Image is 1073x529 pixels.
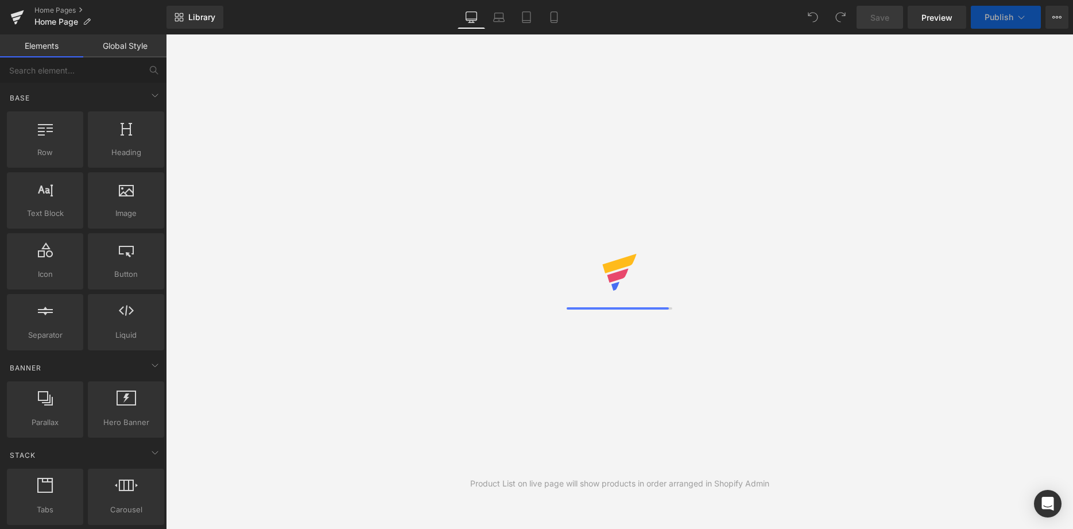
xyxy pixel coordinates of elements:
button: More [1045,6,1068,29]
span: Banner [9,362,42,373]
a: New Library [166,6,223,29]
span: Stack [9,450,37,461]
div: Open Intercom Messenger [1034,490,1062,518]
span: Preview [921,11,952,24]
span: Carousel [91,504,161,516]
a: Preview [908,6,966,29]
span: Home Page [34,17,78,26]
span: Parallax [10,416,80,428]
span: Text Block [10,207,80,219]
span: Tabs [10,504,80,516]
a: Laptop [485,6,513,29]
span: Separator [10,329,80,341]
span: Library [188,12,215,22]
span: Image [91,207,161,219]
button: Redo [829,6,852,29]
span: Button [91,268,161,280]
span: Publish [985,13,1013,22]
span: Heading [91,146,161,159]
span: Liquid [91,329,161,341]
a: Mobile [540,6,568,29]
span: Base [9,92,31,103]
span: Hero Banner [91,416,161,428]
a: Home Pages [34,6,166,15]
button: Publish [971,6,1041,29]
a: Global Style [83,34,166,57]
span: Save [870,11,889,24]
span: Icon [10,268,80,280]
button: Undo [801,6,824,29]
a: Desktop [458,6,485,29]
div: Product List on live page will show products in order arranged in Shopify Admin [470,477,769,490]
span: Row [10,146,80,159]
a: Tablet [513,6,540,29]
